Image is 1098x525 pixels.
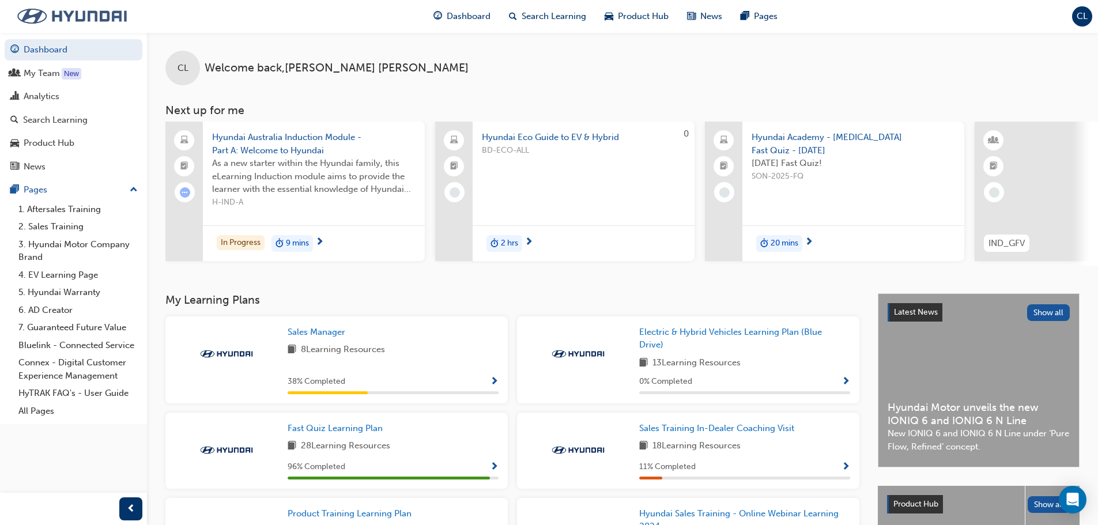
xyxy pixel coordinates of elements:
[10,45,19,55] span: guage-icon
[288,423,383,433] span: Fast Quiz Learning Plan
[652,439,741,454] span: 18 Learning Resources
[5,109,142,131] a: Search Learning
[720,133,728,148] span: laptop-icon
[14,266,142,284] a: 4. EV Learning Page
[754,10,778,23] span: Pages
[490,375,499,389] button: Show Progress
[989,187,999,198] span: learningRecordVerb_NONE-icon
[887,495,1070,513] a: Product HubShow all
[165,122,425,261] a: Hyundai Australia Induction Module - Part A: Welcome to HyundaiAs a new starter within the Hyunda...
[639,326,850,352] a: Electric & Hybrid Vehicles Learning Plan (Blue Drive)
[424,5,500,28] a: guage-iconDashboard
[14,354,142,384] a: Connex - Digital Customer Experience Management
[5,63,142,84] a: My Team
[205,62,469,75] span: Welcome back , [PERSON_NAME] [PERSON_NAME]
[639,356,648,371] span: book-icon
[14,402,142,420] a: All Pages
[212,196,416,209] span: H-IND-A
[842,375,850,389] button: Show Progress
[180,133,188,148] span: laptop-icon
[212,157,416,196] span: As a new starter within the Hyundai family, this eLearning Induction module aims to provide the l...
[490,236,499,251] span: duration-icon
[990,133,998,148] span: learningResourceType_INSTRUCTOR_LED-icon
[10,138,19,149] span: car-icon
[301,343,385,357] span: 8 Learning Resources
[212,131,416,157] span: Hyundai Australia Induction Module - Part A: Welcome to Hyundai
[5,133,142,154] a: Product Hub
[450,133,458,148] span: laptop-icon
[14,319,142,337] a: 7. Guaranteed Future Value
[1027,304,1070,321] button: Show all
[490,462,499,473] span: Show Progress
[509,9,517,24] span: search-icon
[433,9,442,24] span: guage-icon
[888,303,1070,322] a: Latest NewsShow all
[1072,6,1092,27] button: CL
[14,218,142,236] a: 2. Sales Training
[888,427,1070,453] span: New IONIQ 6 and IONIQ 6 N Line under ‘Pure Flow, Refined’ concept.
[23,114,88,127] div: Search Learning
[14,236,142,266] a: 3. Hyundai Motor Company Brand
[24,90,59,103] div: Analytics
[10,69,19,79] span: people-icon
[1059,486,1086,513] div: Open Intercom Messenger
[760,236,768,251] span: duration-icon
[700,10,722,23] span: News
[1077,10,1088,23] span: CL
[595,5,678,28] a: car-iconProduct Hub
[522,10,586,23] span: Search Learning
[62,68,81,80] div: Tooltip anchor
[490,460,499,474] button: Show Progress
[450,187,460,198] span: learningRecordVerb_NONE-icon
[301,439,390,454] span: 28 Learning Resources
[618,10,669,23] span: Product Hub
[286,237,309,250] span: 9 mins
[435,122,695,261] a: 0Hyundai Eco Guide to EV & HybridBD-ECO-ALLduration-icon2 hrs
[147,104,1098,117] h3: Next up for me
[500,5,595,28] a: search-iconSearch Learning
[288,327,345,337] span: Sales Manager
[988,237,1025,250] span: IND_GFV
[24,67,60,80] div: My Team
[10,115,18,126] span: search-icon
[639,423,794,433] span: Sales Training In-Dealer Coaching Visit
[752,170,955,183] span: SON-2025-FQ
[24,183,47,197] div: Pages
[771,237,798,250] span: 20 mins
[5,86,142,107] a: Analytics
[5,37,142,179] button: DashboardMy TeamAnalyticsSearch LearningProduct HubNews
[893,499,938,509] span: Product Hub
[842,462,850,473] span: Show Progress
[180,159,188,174] span: booktick-icon
[639,375,692,388] span: 0 % Completed
[447,10,490,23] span: Dashboard
[639,327,822,350] span: Electric & Hybrid Vehicles Learning Plan (Blue Drive)
[24,160,46,173] div: News
[288,507,416,520] a: Product Training Learning Plan
[10,162,19,172] span: news-icon
[684,129,689,139] span: 0
[652,356,741,371] span: 13 Learning Resources
[741,9,749,24] span: pages-icon
[888,401,1070,427] span: Hyundai Motor unveils the new IONIQ 6 and IONIQ 6 N Line
[5,179,142,201] button: Pages
[288,460,345,474] span: 96 % Completed
[6,4,138,28] img: Trak
[639,422,799,435] a: Sales Training In-Dealer Coaching Visit
[719,187,730,198] span: learningRecordVerb_NONE-icon
[731,5,787,28] a: pages-iconPages
[546,348,610,360] img: Trak
[10,185,19,195] span: pages-icon
[14,201,142,218] a: 1. Aftersales Training
[1028,496,1071,513] button: Show all
[217,235,265,251] div: In Progress
[990,159,998,174] span: booktick-icon
[288,439,296,454] span: book-icon
[288,375,345,388] span: 38 % Completed
[180,187,190,198] span: learningRecordVerb_ATTEMPT-icon
[842,460,850,474] button: Show Progress
[288,508,412,519] span: Product Training Learning Plan
[14,301,142,319] a: 6. AD Creator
